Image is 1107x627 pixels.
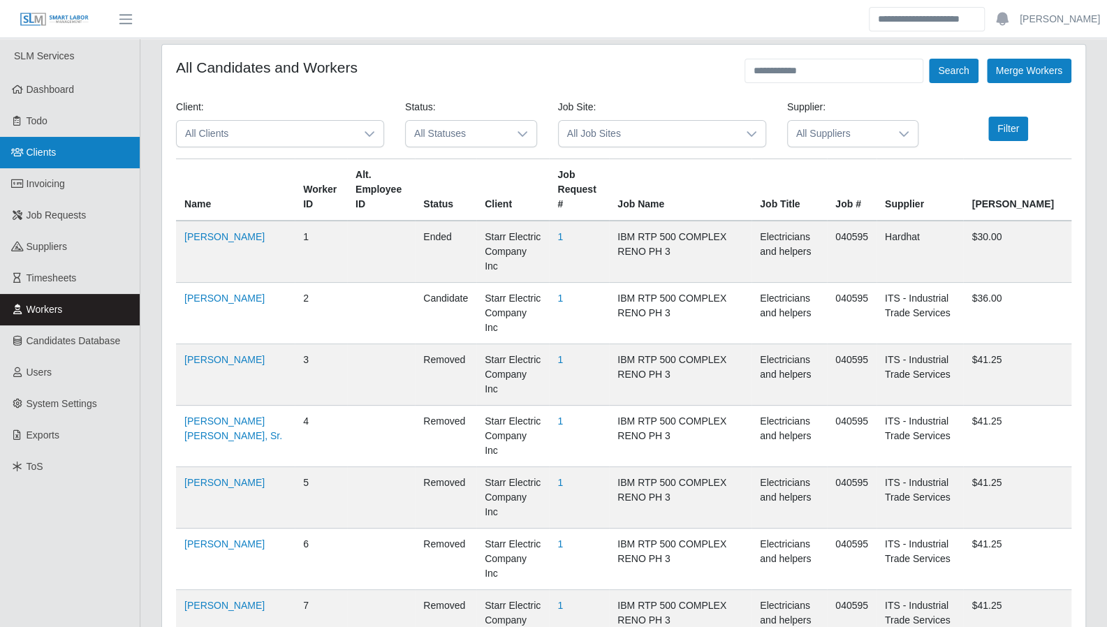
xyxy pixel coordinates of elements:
[415,221,476,283] td: ended
[406,121,508,147] span: All Statuses
[752,283,827,344] td: Electricians and helpers
[476,221,549,283] td: Starr Electric Company Inc
[557,231,563,242] a: 1
[877,283,964,344] td: ITS - Industrial Trade Services
[609,283,752,344] td: IBM RTP 500 COMPLEX RENO PH 3
[27,304,63,315] span: Workers
[295,467,347,529] td: 5
[877,344,964,406] td: ITS - Industrial Trade Services
[27,461,43,472] span: ToS
[295,159,347,221] th: Worker ID
[963,283,1071,344] td: $36.00
[415,467,476,529] td: removed
[176,59,358,76] h4: All Candidates and Workers
[827,344,877,406] td: 040595
[184,600,265,611] a: [PERSON_NAME]
[877,529,964,590] td: ITS - Industrial Trade Services
[877,467,964,529] td: ITS - Industrial Trade Services
[827,529,877,590] td: 040595
[176,100,204,115] label: Client:
[1020,12,1100,27] a: [PERSON_NAME]
[963,529,1071,590] td: $41.25
[877,406,964,467] td: ITS - Industrial Trade Services
[558,100,596,115] label: Job Site:
[27,147,57,158] span: Clients
[557,354,563,365] a: 1
[177,121,355,147] span: All Clients
[476,283,549,344] td: Starr Electric Company Inc
[415,344,476,406] td: removed
[476,344,549,406] td: Starr Electric Company Inc
[295,529,347,590] td: 6
[557,293,563,304] a: 1
[752,344,827,406] td: Electricians and helpers
[827,406,877,467] td: 040595
[929,59,978,83] button: Search
[788,121,890,147] span: All Suppliers
[609,406,752,467] td: IBM RTP 500 COMPLEX RENO PH 3
[347,159,415,221] th: Alt. Employee ID
[27,367,52,378] span: Users
[295,221,347,283] td: 1
[609,529,752,590] td: IBM RTP 500 COMPLEX RENO PH 3
[295,406,347,467] td: 4
[295,344,347,406] td: 3
[184,538,265,549] a: [PERSON_NAME]
[184,415,282,441] a: [PERSON_NAME] [PERSON_NAME], Sr.
[415,283,476,344] td: candidate
[476,467,549,529] td: Starr Electric Company Inc
[557,538,563,549] a: 1
[184,477,265,488] a: [PERSON_NAME]
[559,121,738,147] span: All Job Sites
[752,406,827,467] td: Electricians and helpers
[27,272,77,283] span: Timesheets
[476,159,549,221] th: Client
[557,477,563,488] a: 1
[14,50,74,61] span: SLM Services
[184,354,265,365] a: [PERSON_NAME]
[752,467,827,529] td: Electricians and helpers
[988,117,1028,141] button: Filter
[557,600,563,611] a: 1
[963,221,1071,283] td: $30.00
[609,344,752,406] td: IBM RTP 500 COMPLEX RENO PH 3
[27,115,47,126] span: Todo
[184,231,265,242] a: [PERSON_NAME]
[877,221,964,283] td: Hardhat
[184,293,265,304] a: [PERSON_NAME]
[752,529,827,590] td: Electricians and helpers
[963,159,1071,221] th: [PERSON_NAME]
[415,159,476,221] th: Status
[752,159,827,221] th: Job Title
[557,415,563,427] a: 1
[987,59,1071,83] button: Merge Workers
[609,159,752,221] th: Job Name
[27,209,87,221] span: Job Requests
[415,529,476,590] td: removed
[415,406,476,467] td: removed
[476,529,549,590] td: Starr Electric Company Inc
[549,159,609,221] th: Job Request #
[752,221,827,283] td: Electricians and helpers
[827,159,877,221] th: Job #
[869,7,985,31] input: Search
[27,178,65,189] span: Invoicing
[787,100,826,115] label: Supplier:
[963,467,1071,529] td: $41.25
[963,406,1071,467] td: $41.25
[27,241,67,252] span: Suppliers
[963,344,1071,406] td: $41.25
[609,221,752,283] td: IBM RTP 500 COMPLEX RENO PH 3
[27,429,59,441] span: Exports
[405,100,436,115] label: Status:
[609,467,752,529] td: IBM RTP 500 COMPLEX RENO PH 3
[27,335,121,346] span: Candidates Database
[827,467,877,529] td: 040595
[176,159,295,221] th: Name
[827,221,877,283] td: 040595
[27,398,97,409] span: System Settings
[827,283,877,344] td: 040595
[295,283,347,344] td: 2
[476,406,549,467] td: Starr Electric Company Inc
[877,159,964,221] th: Supplier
